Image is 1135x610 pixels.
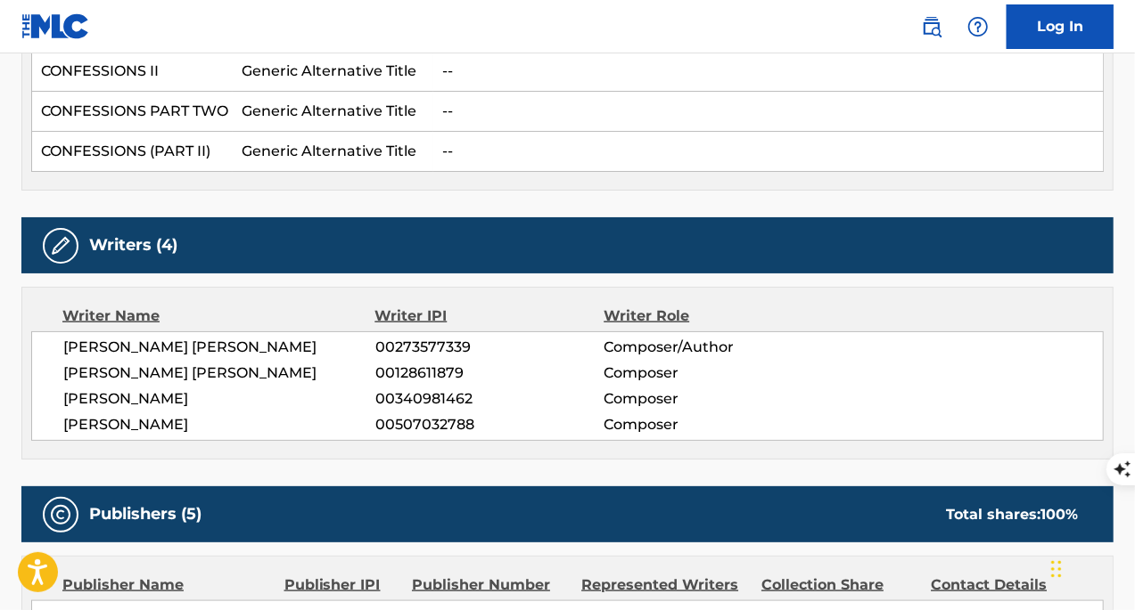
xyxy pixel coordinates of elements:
span: Composer [604,362,811,384]
span: Composer [604,388,811,410]
td: -- [433,52,1103,92]
span: [PERSON_NAME] [PERSON_NAME] [63,362,375,384]
div: Collection Share [761,574,917,596]
img: MLC Logo [21,13,90,39]
img: help [967,16,989,37]
div: Contact Details [931,574,1087,596]
span: 00128611879 [375,362,605,384]
td: CONFESSIONS II [32,52,233,92]
div: Help [960,9,996,45]
img: Writers [50,235,71,256]
span: 00340981462 [375,388,605,410]
td: CONFESSIONS PART TWO [32,92,233,132]
div: Writer IPI [374,305,604,327]
span: Composer/Author [604,337,811,358]
div: Total shares: [946,504,1078,525]
div: Publisher Name [62,574,271,596]
iframe: Chat Widget [1046,525,1135,610]
div: Drag [1051,542,1062,596]
img: Publishers [50,504,71,525]
span: 100 % [1040,506,1078,523]
div: Publisher Number [412,574,568,596]
td: CONFESSIONS (PART II) [32,132,233,172]
span: Composer [604,414,811,435]
a: Public Search [914,9,950,45]
td: Generic Alternative Title [233,132,433,172]
span: [PERSON_NAME] [63,414,375,435]
td: Generic Alternative Title [233,52,433,92]
a: Log In [1007,4,1114,49]
td: -- [433,92,1103,132]
div: Writer Role [604,305,812,327]
span: [PERSON_NAME] [63,388,375,410]
div: Publisher IPI [284,574,399,596]
span: [PERSON_NAME] [PERSON_NAME] [63,337,375,358]
span: 00273577339 [375,337,605,358]
span: 00507032788 [375,414,605,435]
h5: Writers (4) [89,235,177,256]
td: Generic Alternative Title [233,92,433,132]
h5: Publishers (5) [89,504,202,525]
img: search [921,16,942,37]
div: Represented Writers [581,574,748,596]
td: -- [433,132,1103,172]
div: Writer Name [62,305,374,327]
